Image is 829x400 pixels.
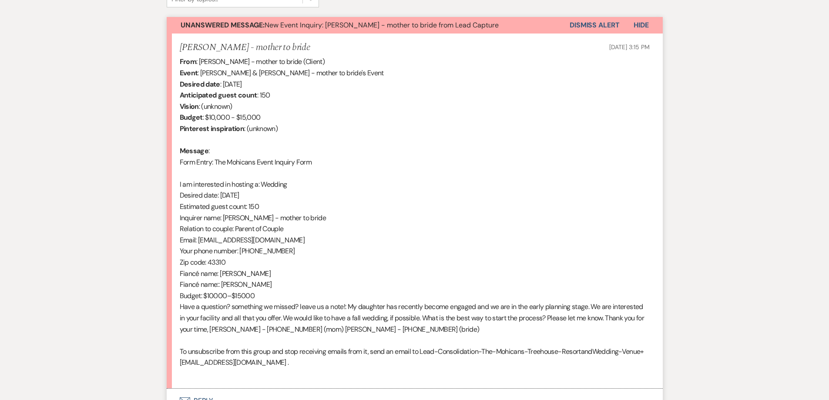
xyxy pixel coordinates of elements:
button: Unanswered Message:New Event Inquiry: [PERSON_NAME] - mother to bride from Lead Capture [167,17,570,34]
b: Vision [180,102,199,111]
b: Message [180,146,209,155]
div: : [PERSON_NAME] - mother to bride (Client) : [PERSON_NAME] & [PERSON_NAME] - mother to bride's Ev... [180,56,650,379]
h5: [PERSON_NAME] - mother to bride [180,42,310,53]
span: New Event Inquiry: [PERSON_NAME] - mother to bride from Lead Capture [181,20,499,30]
span: Hide [634,20,649,30]
b: Anticipated guest count [180,91,257,100]
span: [DATE] 3:15 PM [609,43,649,51]
b: Desired date [180,80,220,89]
strong: Unanswered Message: [181,20,265,30]
b: Budget [180,113,203,122]
button: Dismiss Alert [570,17,620,34]
b: From [180,57,196,66]
b: Pinterest inspiration [180,124,245,133]
b: Event [180,68,198,77]
button: Hide [620,17,663,34]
